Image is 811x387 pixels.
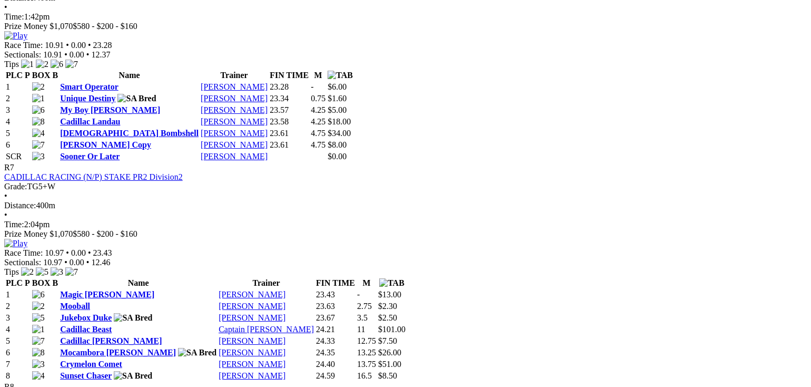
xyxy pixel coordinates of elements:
[378,371,397,380] span: $8.50
[88,41,91,50] span: •
[357,336,376,345] text: 12.75
[71,41,86,50] span: 0.00
[32,313,45,323] img: 5
[311,117,325,126] text: 4.25
[269,128,309,139] td: 23.61
[4,182,799,191] div: TG5+W
[5,117,31,127] td: 4
[93,41,112,50] span: 23.28
[5,82,31,92] td: 1
[91,50,110,59] span: 12.37
[70,258,84,267] span: 0.00
[64,258,67,267] span: •
[93,248,112,257] span: 23.43
[269,140,309,150] td: 23.61
[4,50,41,59] span: Sectionals:
[5,347,31,358] td: 6
[378,313,397,322] span: $2.50
[88,248,91,257] span: •
[201,94,268,103] a: [PERSON_NAME]
[219,290,285,299] a: [PERSON_NAME]
[60,117,120,126] a: Cadillac Landau
[328,129,351,138] span: $34.00
[64,50,67,59] span: •
[32,105,45,115] img: 6
[357,290,360,299] text: -
[311,82,313,91] text: -
[32,117,45,127] img: 8
[379,278,404,288] img: TAB
[36,267,48,277] img: 5
[311,94,325,103] text: 0.75
[269,105,309,115] td: 23.57
[60,348,176,357] a: Mocambora [PERSON_NAME]
[328,152,347,161] span: $0.00
[32,140,45,150] img: 7
[328,94,347,103] span: $1.60
[70,50,84,59] span: 0.00
[315,313,355,323] td: 23.67
[315,289,355,300] td: 23.43
[5,313,31,323] td: 3
[269,70,309,81] th: FIN TIME
[60,70,199,81] th: Name
[4,267,19,276] span: Tips
[378,302,397,311] span: $2.30
[4,41,43,50] span: Race Time:
[5,128,31,139] td: 5
[36,60,48,69] img: 2
[4,31,27,41] img: Play
[4,12,24,21] span: Time:
[311,129,325,138] text: 4.75
[117,94,156,103] img: SA Bred
[201,82,268,91] a: [PERSON_NAME]
[45,248,64,257] span: 10.97
[60,129,199,138] a: [DEMOGRAPHIC_DATA] Bombshell
[45,41,64,50] span: 10.91
[21,60,34,69] img: 1
[32,371,45,381] img: 4
[25,278,30,287] span: P
[25,71,30,80] span: P
[269,93,309,104] td: 23.34
[4,239,27,248] img: Play
[201,140,268,149] a: [PERSON_NAME]
[201,105,268,114] a: [PERSON_NAME]
[4,182,27,191] span: Grade:
[328,105,347,114] span: $5.00
[60,140,151,149] a: [PERSON_NAME] Copy
[5,93,31,104] td: 2
[378,290,401,299] span: $13.00
[86,258,90,267] span: •
[328,140,347,149] span: $8.00
[52,71,58,80] span: B
[315,324,355,335] td: 24.21
[65,267,78,277] img: 7
[378,325,405,334] span: $101.00
[219,336,285,345] a: [PERSON_NAME]
[60,290,154,299] a: Magic [PERSON_NAME]
[310,70,326,81] th: M
[32,152,45,161] img: 3
[378,348,401,357] span: $26.00
[60,325,112,334] a: Cadillac Beast
[219,302,285,311] a: [PERSON_NAME]
[315,359,355,370] td: 24.40
[60,371,112,380] a: Sunset Chaser
[60,152,120,161] a: Sooner Or Later
[4,220,799,229] div: 2:04pm
[4,201,799,210] div: 400m
[4,229,799,239] div: Prize Money $1,070
[311,105,325,114] text: 4.25
[114,371,152,381] img: SA Bred
[60,82,118,91] a: Smart Operator
[357,360,376,369] text: 13.75
[269,117,309,127] td: 23.58
[5,140,31,150] td: 6
[378,336,397,345] span: $7.50
[60,360,122,369] a: Crymelon Comet
[114,313,152,323] img: SA Bred
[357,302,372,311] text: 2.75
[315,347,355,358] td: 24.35
[328,71,353,80] img: TAB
